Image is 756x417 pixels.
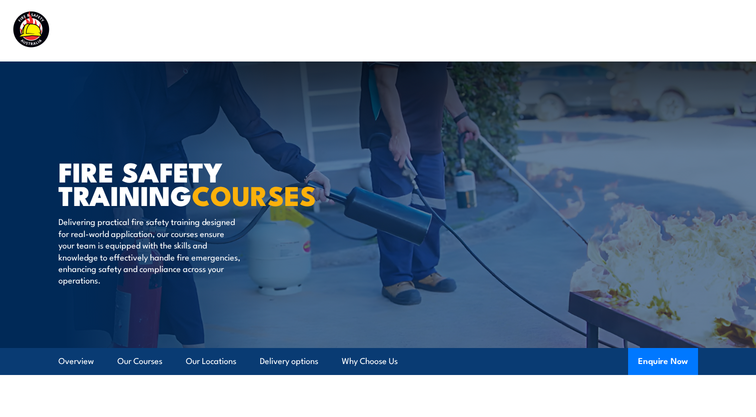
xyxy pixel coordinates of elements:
[58,215,241,285] p: Delivering practical fire safety training designed for real-world application, our courses ensure...
[628,348,698,375] button: Enquire Now
[117,348,162,374] a: Our Courses
[192,173,316,215] strong: COURSES
[342,348,398,374] a: Why Choose Us
[267,17,333,44] a: Course Calendar
[213,17,245,44] a: Courses
[599,17,656,44] a: Learner Portal
[58,348,94,374] a: Overview
[58,159,305,206] h1: FIRE SAFETY TRAINING
[678,17,709,44] a: Contact
[496,17,533,44] a: About Us
[260,348,318,374] a: Delivery options
[186,348,236,374] a: Our Locations
[355,17,474,44] a: Emergency Response Services
[555,17,577,44] a: News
